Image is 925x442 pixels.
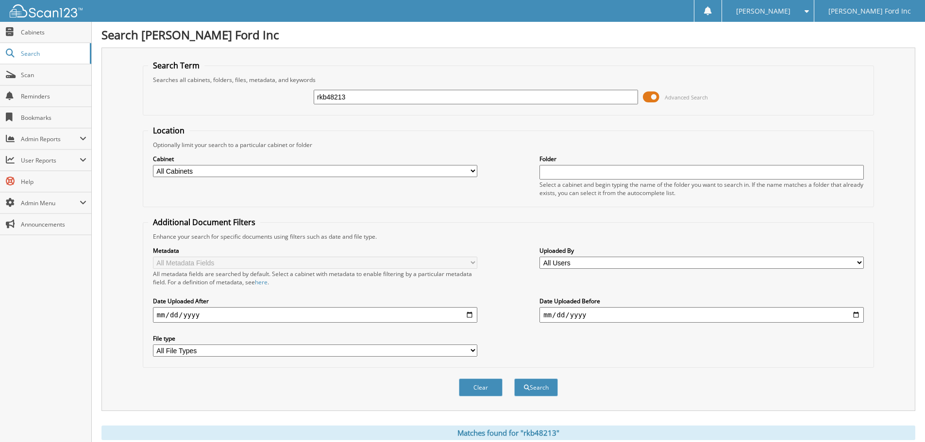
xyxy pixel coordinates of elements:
[665,94,708,101] span: Advanced Search
[21,71,86,79] span: Scan
[828,8,911,14] span: [PERSON_NAME] Ford Inc
[539,155,864,163] label: Folder
[21,28,86,36] span: Cabinets
[514,378,558,396] button: Search
[736,8,790,14] span: [PERSON_NAME]
[539,307,864,323] input: end
[101,27,915,43] h1: Search [PERSON_NAME] Ford Inc
[153,307,477,323] input: start
[148,217,260,228] legend: Additional Document Filters
[255,278,268,286] a: here
[21,220,86,229] span: Announcements
[21,114,86,122] span: Bookmarks
[21,92,86,100] span: Reminders
[539,246,864,255] label: Uploaded By
[459,378,503,396] button: Clear
[539,180,864,197] div: Select a cabinet and begin typing the name of the folder you want to search in. If the name match...
[539,297,864,305] label: Date Uploaded Before
[153,246,477,255] label: Metadata
[153,297,477,305] label: Date Uploaded After
[21,135,80,143] span: Admin Reports
[101,426,915,440] div: Matches found for "rkb48213"
[21,178,86,186] span: Help
[148,141,869,149] div: Optionally limit your search to a particular cabinet or folder
[148,125,189,136] legend: Location
[148,76,869,84] div: Searches all cabinets, folders, files, metadata, and keywords
[21,49,85,58] span: Search
[153,270,477,286] div: All metadata fields are searched by default. Select a cabinet with metadata to enable filtering b...
[153,155,477,163] label: Cabinet
[10,4,83,17] img: scan123-logo-white.svg
[148,60,204,71] legend: Search Term
[21,199,80,207] span: Admin Menu
[21,156,80,164] span: User Reports
[153,334,477,343] label: File type
[148,232,869,241] div: Enhance your search for specific documents using filters such as date and file type.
